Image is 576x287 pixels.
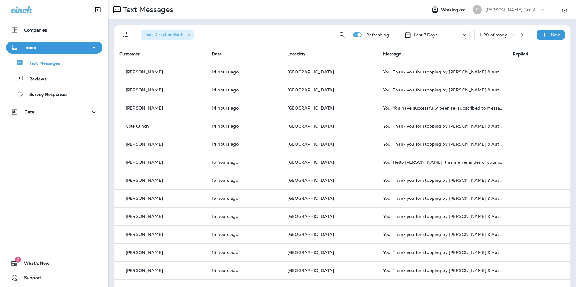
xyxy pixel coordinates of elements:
div: You: Thank you for stopping by Jensen Tire & Auto - West Dodge Road. Please take 30 seconds to le... [383,142,503,147]
span: [GEOGRAPHIC_DATA] [287,177,334,183]
p: Oct 1, 2025 04:10 PM [212,196,278,201]
p: [PERSON_NAME] [126,160,163,165]
p: Inbox [24,45,36,50]
span: [GEOGRAPHIC_DATA] [287,87,334,93]
p: [PERSON_NAME] [126,268,163,273]
div: You: Thank you for stopping by Jensen Tire & Auto - West Dodge Road. Please take 30 seconds to le... [383,88,503,92]
p: Survey Responses [23,92,67,98]
span: What's New [18,261,49,268]
p: [PERSON_NAME] [126,69,163,74]
div: JT [473,5,482,14]
div: You: Thank you for stopping by Jensen Tire & Auto - West Dodge Road. Please take 30 seconds to le... [383,196,503,201]
p: [PERSON_NAME] [126,106,163,110]
p: Oct 1, 2025 04:28 PM [212,160,278,165]
span: [GEOGRAPHIC_DATA] [287,123,334,129]
p: Oct 1, 2025 04:36 PM [212,124,278,128]
div: Text Direction:Both [141,30,194,40]
div: You: Thank you for stopping by Jensen Tire & Auto - West Dodge Road. Please take 30 seconds to le... [383,250,503,255]
span: 7 [15,257,21,263]
div: You: Thank you for stopping by Jensen Tire & Auto - West Dodge Road. Please take 30 seconds to le... [383,268,503,273]
p: [PERSON_NAME] [126,232,163,237]
div: You: Thank you for stopping by Jensen Tire & Auto - West Dodge Road. Please take 30 seconds to le... [383,214,503,219]
span: Location [287,51,305,57]
button: Support [6,272,102,284]
button: Settings [559,4,570,15]
p: Oct 1, 2025 04:49 PM [212,106,278,110]
button: Collapse Sidebar [89,4,106,16]
p: [PERSON_NAME] [126,88,163,92]
span: [GEOGRAPHIC_DATA] [287,159,334,165]
p: [PERSON_NAME] [126,250,163,255]
p: Companies [24,28,47,32]
span: [GEOGRAPHIC_DATA] [287,232,334,237]
span: [GEOGRAPHIC_DATA] [287,69,334,75]
p: Data [24,110,35,114]
p: [PERSON_NAME] [126,178,163,183]
p: Refreshing... [366,32,393,37]
span: [GEOGRAPHIC_DATA] [287,141,334,147]
button: 7What's New [6,257,102,269]
div: You: Thank you for stopping by Jensen Tire & Auto - West Dodge Road. Please take 30 seconds to le... [383,178,503,183]
div: You: Thank you for stopping by Jensen Tire & Auto - West Dodge Road. Please take 30 seconds to le... [383,232,503,237]
button: Survey Responses [6,88,102,100]
span: Support [18,275,41,282]
div: You: You have successfully been re-subscribed to messages from Jensen Tire & Auto. Reply HELP for... [383,106,503,110]
span: Text Direction : Both [145,32,184,37]
button: Filters [119,29,131,41]
p: Oct 1, 2025 04:04 PM [212,232,278,237]
p: Text Messages [121,5,173,14]
button: Inbox [6,42,102,54]
p: Oct 1, 2025 04:04 PM [212,250,278,255]
div: 1 - 20 of many [480,32,507,37]
p: Reviews [23,76,46,82]
div: You: Thank you for stopping by Jensen Tire & Auto - West Dodge Road. Please take 30 seconds to le... [383,124,503,128]
p: [PERSON_NAME] [126,214,163,219]
span: [GEOGRAPHIC_DATA] [287,250,334,255]
p: [PERSON_NAME] [126,196,163,201]
div: You: Hello Brennan, this is a reminder of your scheduled appointment set for 10/02/2025 7:00 AM a... [383,160,503,165]
span: [GEOGRAPHIC_DATA] [287,268,334,273]
p: Oct 1, 2025 04:36 PM [212,142,278,147]
div: You: Thank you for stopping by Jensen Tire & Auto - West Dodge Road. Please take 30 seconds to le... [383,69,503,74]
p: Last 7 Days [414,32,438,37]
p: [PERSON_NAME] [126,142,163,147]
p: Oct 1, 2025 04:10 PM [212,214,278,219]
p: Cole Clinch [126,124,149,128]
span: [GEOGRAPHIC_DATA] [287,196,334,201]
button: Text Messages [6,57,102,69]
button: Reviews [6,72,102,85]
p: Oct 1, 2025 04:50 PM [212,88,278,92]
span: [GEOGRAPHIC_DATA] [287,105,334,111]
p: [PERSON_NAME] Tire & Auto [485,7,540,12]
span: Replied [513,51,528,57]
span: Date [212,51,222,57]
button: Companies [6,24,102,36]
p: Oct 1, 2025 04:04 PM [212,268,278,273]
p: Text Messages [23,61,60,66]
button: Search Messages [336,29,348,41]
p: Oct 1, 2025 04:59 PM [212,69,278,74]
span: [GEOGRAPHIC_DATA] [287,214,334,219]
button: Data [6,106,102,118]
p: New [551,32,560,37]
span: Working as: [441,7,467,12]
p: Oct 1, 2025 04:28 PM [212,178,278,183]
span: Message [383,51,402,57]
span: Customer [119,51,140,57]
